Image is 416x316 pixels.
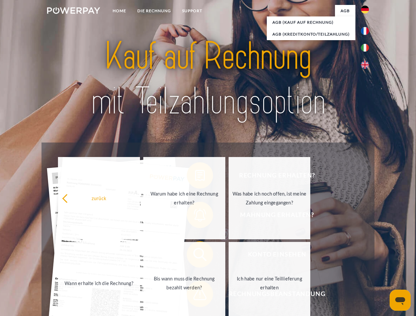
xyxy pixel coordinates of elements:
iframe: Schaltfläche zum Öffnen des Messaging-Fensters [390,290,411,311]
img: en [361,61,369,69]
div: Warum habe ich eine Rechnung erhalten? [147,189,221,207]
img: fr [361,27,369,35]
div: Wann erhalte ich die Rechnung? [62,278,136,287]
img: de [361,6,369,13]
a: Home [107,5,132,17]
img: logo-powerpay-white.svg [47,7,100,14]
div: Bis wann muss die Rechnung bezahlt werden? [147,274,221,292]
a: Was habe ich noch offen, ist meine Zahlung eingegangen? [229,157,311,239]
a: agb [335,5,355,17]
div: Ich habe nur eine Teillieferung erhalten [233,274,307,292]
div: zurück [62,194,136,202]
a: AGB (Kreditkonto/Teilzahlung) [267,28,355,40]
div: Was habe ich noch offen, ist meine Zahlung eingegangen? [233,189,307,207]
img: it [361,44,369,52]
a: DIE RECHNUNG [132,5,177,17]
a: SUPPORT [177,5,208,17]
img: title-powerpay_de.svg [63,32,353,126]
a: AGB (Kauf auf Rechnung) [267,16,355,28]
